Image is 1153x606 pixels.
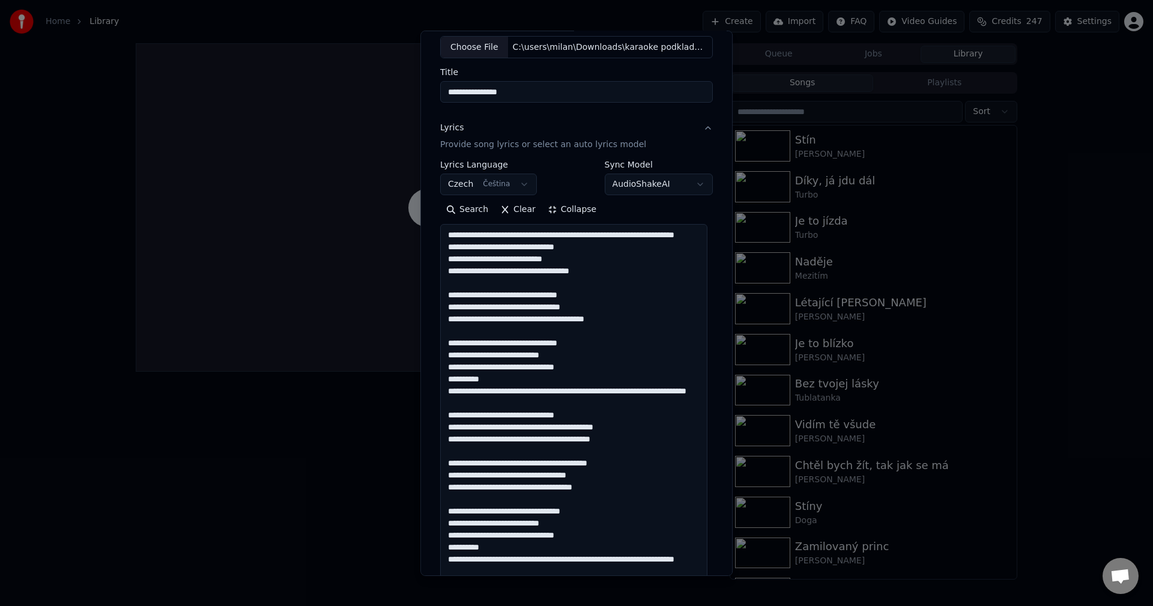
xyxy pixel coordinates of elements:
p: Provide song lyrics or select an auto lyrics model [440,139,646,151]
button: Collapse [542,200,603,219]
button: Clear [494,200,542,219]
label: Lyrics Language [440,160,537,169]
div: Lyrics [440,122,464,134]
button: Search [440,200,494,219]
button: LyricsProvide song lyrics or select an auto lyrics model [440,112,713,160]
label: Sync Model [605,160,713,169]
label: Title [440,68,713,76]
div: Choose File [441,36,508,58]
div: C:\users\milan\Downloads\karaoke podklady\11 - Hlídač krav.[MEDICAL_DATA] [508,41,712,53]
